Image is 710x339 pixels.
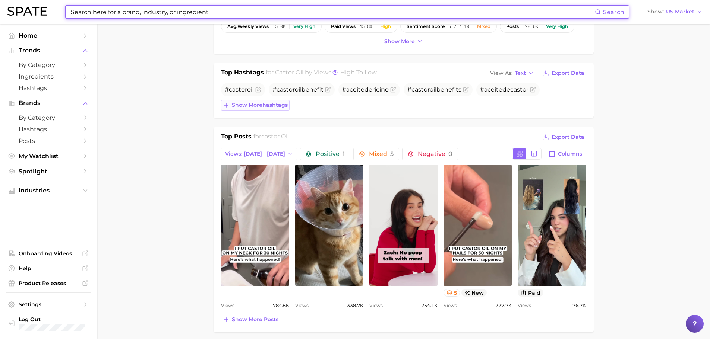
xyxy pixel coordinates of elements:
[272,86,324,93] span: # benefit
[6,248,91,259] a: Onboarding Videos
[6,59,91,71] a: by Category
[448,150,452,157] span: 0
[418,151,452,157] span: Negative
[325,87,331,93] button: Flag as miscategorized or irrelevant
[500,20,574,33] button: posts128.6kVery high
[347,301,363,310] span: 338.7k
[461,289,487,297] span: new
[331,24,356,29] span: paid views
[19,84,78,92] span: Hashtags
[6,278,91,289] a: Product Releases
[19,265,78,272] span: Help
[232,102,288,108] span: Show more hashtags
[477,24,490,29] div: Mixed
[19,114,78,121] span: by Category
[558,151,582,157] span: Columns
[523,24,538,29] span: 128.6k
[255,87,261,93] button: Flag as miscategorized or irrelevant
[19,280,78,287] span: Product Releases
[430,86,436,93] span: oil
[19,301,78,308] span: Settings
[421,301,438,310] span: 254.1k
[490,71,512,75] span: View As
[6,185,91,196] button: Industries
[382,36,425,47] button: Show more
[6,314,91,333] a: Log out. Currently logged in with e-mail michelle.ng@mavbeautybrands.com.
[277,86,295,93] span: castor
[518,289,543,297] button: paid
[407,86,461,93] span: # benefits
[19,153,78,160] span: My Watchlist
[411,86,430,93] span: castor
[227,24,269,29] span: weekly views
[19,32,78,39] span: Home
[6,135,91,147] a: Posts
[272,24,285,29] span: 15.0m
[390,87,396,93] button: Flag as miscategorized or irrelevant
[229,86,247,93] span: castor
[6,45,91,56] button: Trends
[19,100,78,106] span: Brands
[221,314,280,325] button: Show more posts
[19,250,78,257] span: Onboarding Videos
[380,24,391,29] div: High
[6,166,91,177] a: Spotlight
[266,68,377,79] h2: for by Views
[666,10,694,14] span: US Market
[273,301,289,310] span: 784.6k
[603,9,624,16] span: Search
[19,47,78,54] span: Trends
[384,38,415,45] span: Show more
[221,148,297,160] button: Views: [DATE] - [DATE]
[342,86,389,93] span: #aceitedericino
[221,100,290,111] button: Show morehashtags
[232,316,278,323] span: Show more posts
[646,7,704,17] button: ShowUS Market
[295,86,302,93] span: oil
[6,112,91,124] a: by Category
[221,301,234,310] span: Views
[221,68,264,79] h1: Top Hashtags
[572,301,586,310] span: 76.7k
[19,73,78,80] span: Ingredients
[19,168,78,175] span: Spotlight
[253,132,289,143] h2: for
[510,86,528,93] span: castor
[390,150,394,157] span: 5
[227,23,237,29] abbr: average
[295,301,309,310] span: Views
[540,132,586,143] button: Export Data
[70,6,595,18] input: Search here for a brand, industry, or ingredient
[19,137,78,144] span: Posts
[495,301,512,310] span: 227.7k
[6,30,91,41] a: Home
[530,87,536,93] button: Flag as miscategorized or irrelevant
[463,87,469,93] button: Flag as miscategorized or irrelevant
[359,24,372,29] span: 45.8%
[6,299,91,310] a: Settings
[515,71,526,75] span: Text
[293,24,315,29] div: Very high
[552,70,584,76] span: Export Data
[6,124,91,135] a: Hashtags
[488,68,536,78] button: View AsText
[369,301,383,310] span: Views
[647,10,664,14] span: Show
[545,148,586,160] button: Columns
[343,150,345,157] span: 1
[6,97,91,109] button: Brands
[19,61,78,68] span: by Category
[19,126,78,133] span: Hashtags
[6,150,91,162] a: My Watchlist
[444,289,460,297] button: 5
[316,151,345,157] span: Positive
[518,301,531,310] span: Views
[6,263,91,274] a: Help
[400,20,497,33] button: sentiment score5.7 / 10Mixed
[19,187,78,194] span: Industries
[261,133,289,140] span: castor oil
[546,24,568,29] div: Very high
[275,69,303,76] span: castor oil
[7,7,47,16] img: SPATE
[6,82,91,94] a: Hashtags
